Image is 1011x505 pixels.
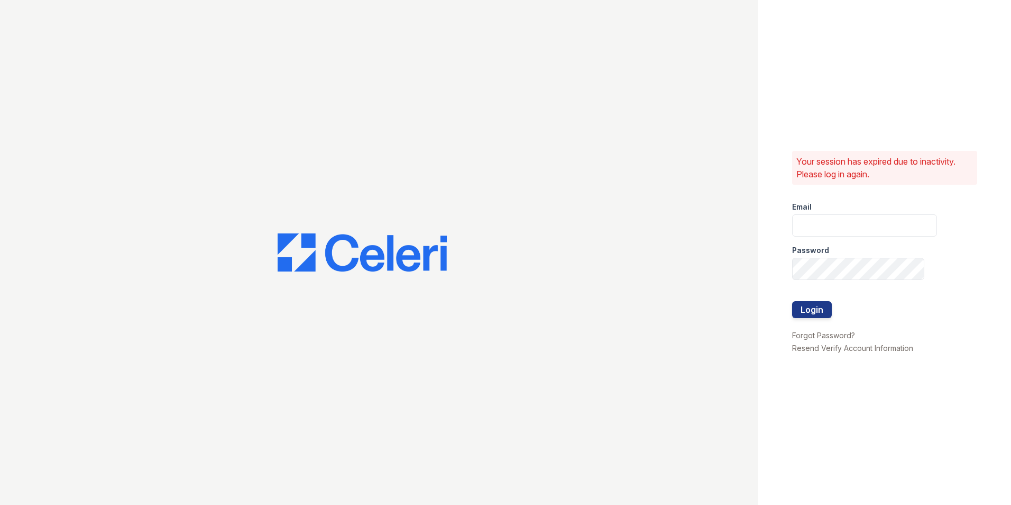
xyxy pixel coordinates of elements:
[278,233,447,272] img: CE_Logo_Blue-a8612792a0a2168367f1c8372b55b34899dd931a85d93a1a3d3e32e68fde9ad4.png
[792,331,855,340] a: Forgot Password?
[792,245,829,256] label: Password
[796,155,973,181] p: Your session has expired due to inactivity. Please log in again.
[792,344,913,353] a: Resend Verify Account Information
[792,202,812,212] label: Email
[792,301,832,318] button: Login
